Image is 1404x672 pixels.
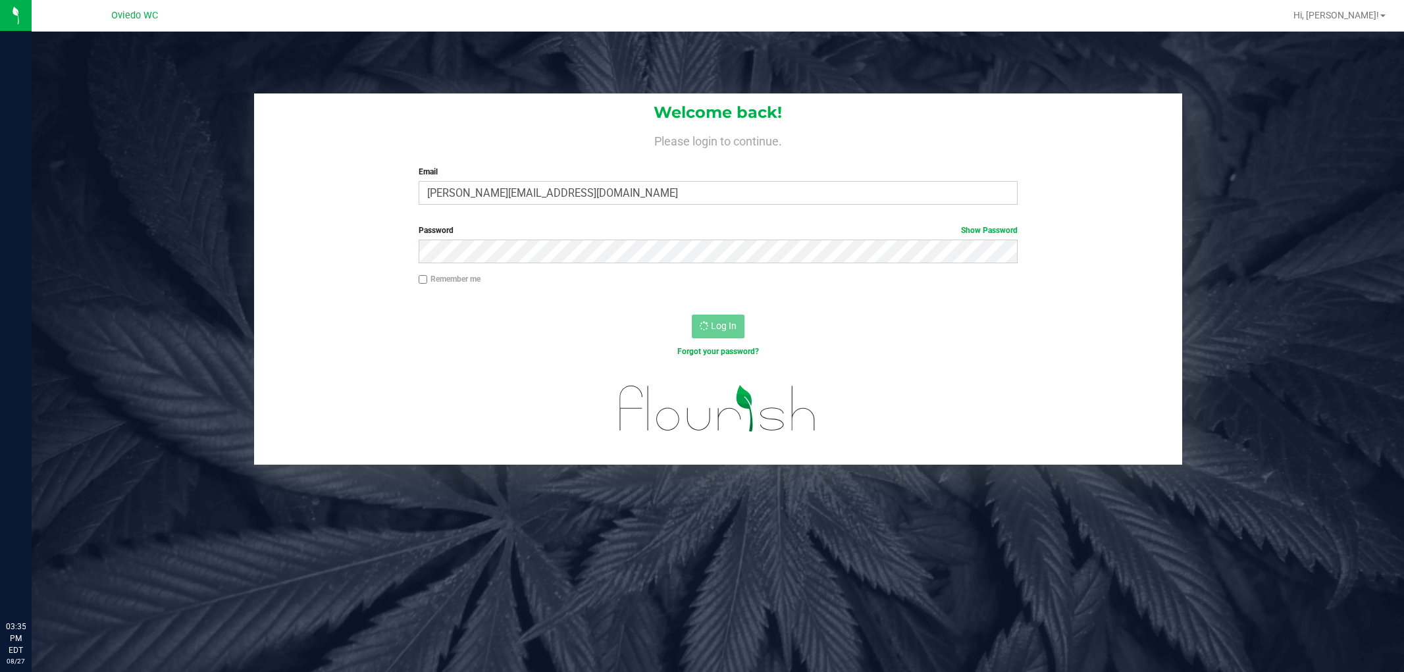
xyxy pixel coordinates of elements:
span: Oviedo WC [111,10,158,21]
span: Log In [711,321,737,331]
button: Log In [692,315,744,338]
a: Show Password [961,226,1018,235]
label: Email [419,166,1018,178]
img: flourish_logo.svg [602,371,834,446]
a: Forgot your password? [677,347,759,356]
span: Password [419,226,454,235]
h1: Welcome back! [254,104,1182,121]
p: 03:35 PM EDT [6,621,26,656]
span: Hi, [PERSON_NAME]! [1293,10,1379,20]
label: Remember me [419,273,481,285]
input: Remember me [419,275,428,284]
p: 08/27 [6,656,26,666]
h4: Please login to continue. [254,132,1182,147]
